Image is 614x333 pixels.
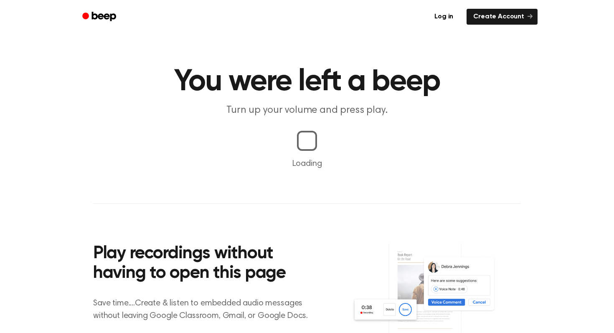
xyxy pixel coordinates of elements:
[76,9,124,25] a: Beep
[93,297,318,322] p: Save time....Create & listen to embedded audio messages without leaving Google Classroom, Gmail, ...
[10,158,604,170] p: Loading
[467,9,538,25] a: Create Account
[426,7,462,26] a: Log in
[93,67,521,97] h1: You were left a beep
[147,104,467,117] p: Turn up your volume and press play.
[93,244,318,284] h2: Play recordings without having to open this page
